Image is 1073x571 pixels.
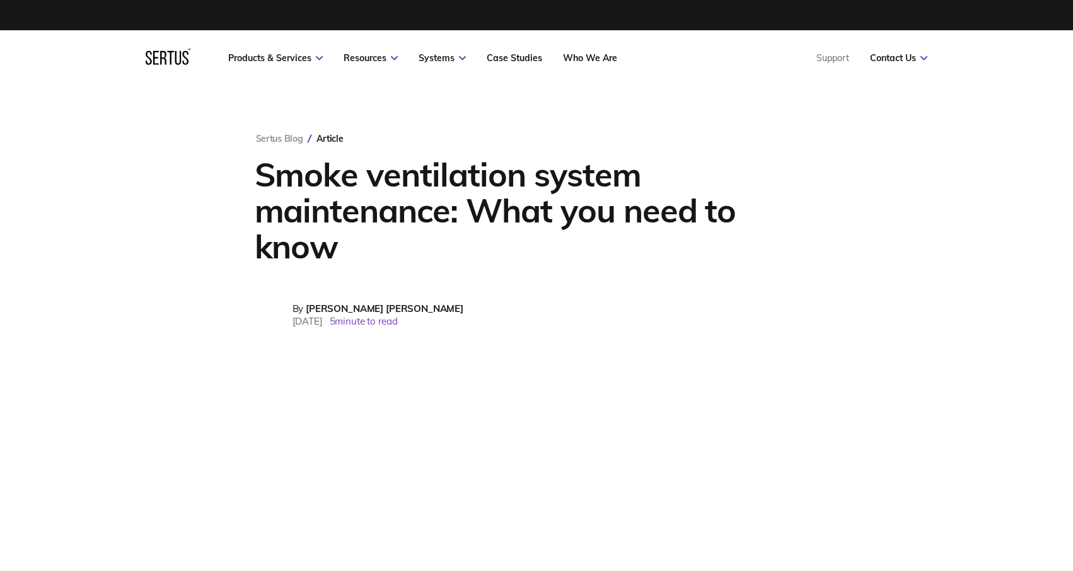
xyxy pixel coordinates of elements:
a: Who We Are [563,52,617,64]
span: [DATE] [293,315,323,327]
a: Sertus Blog [256,133,303,144]
span: 5 minute to read [330,315,398,327]
a: Contact Us [870,52,927,64]
a: Support [816,52,849,64]
a: Products & Services [228,52,323,64]
span: [PERSON_NAME] [PERSON_NAME] [306,303,463,314]
h1: Smoke ventilation system maintenance: What you need to know [255,156,737,265]
a: Systems [419,52,466,64]
a: Case Studies [487,52,542,64]
a: Resources [344,52,398,64]
div: By [293,303,464,314]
